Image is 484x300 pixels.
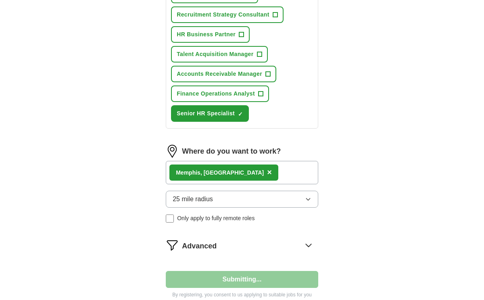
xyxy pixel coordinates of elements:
div: phis, [GEOGRAPHIC_DATA] [176,169,264,177]
img: filter [166,239,179,252]
strong: Mem [176,169,189,176]
span: HR Business Partner [177,30,236,39]
span: ✓ [238,111,243,117]
span: Finance Operations Analyst [177,90,255,98]
button: × [267,167,272,179]
button: Submitting... [166,271,318,288]
button: Finance Operations Analyst [171,85,269,102]
span: Talent Acquisition Manager [177,50,253,58]
button: Senior HR Specialist✓ [171,105,249,122]
button: HR Business Partner [171,26,250,43]
span: Advanced [182,241,217,252]
span: Only apply to fully remote roles [177,214,255,223]
span: × [267,168,272,177]
button: Accounts Receivable Manager [171,66,276,82]
span: Accounts Receivable Manager [177,70,262,78]
input: Only apply to fully remote roles [166,215,174,223]
button: 25 mile radius [166,191,318,208]
p: By registering, you consent to us applying to suitable jobs for you [166,291,318,298]
button: Recruitment Strategy Consultant [171,6,283,23]
button: Talent Acquisition Manager [171,46,267,62]
img: location.png [166,145,179,158]
label: Where do you want to work? [182,146,281,157]
span: Senior HR Specialist [177,109,235,118]
span: 25 mile radius [173,194,213,204]
span: Recruitment Strategy Consultant [177,10,269,19]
